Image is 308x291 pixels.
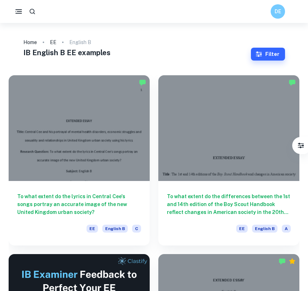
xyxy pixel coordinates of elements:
[252,225,277,233] span: English B
[274,8,282,15] h6: DE
[102,225,128,233] span: English B
[282,225,291,233] span: A
[271,4,285,19] button: DE
[167,192,291,216] h6: To what extent do the differences between the 1st and 14th edition of the Boy Scout Handbook refl...
[132,225,141,233] span: C
[236,225,248,233] span: EE
[289,79,296,86] img: Marked
[23,47,251,58] h1: IB English B EE examples
[69,38,91,46] p: English B
[158,75,299,245] a: To what extent do the differences between the 1st and 14th edition of the Boy Scout Handbook refl...
[279,258,286,265] img: Marked
[87,225,98,233] span: EE
[139,79,146,86] img: Marked
[289,258,296,265] div: Premium
[251,48,285,61] button: Filter
[9,75,150,245] a: To what extent do the lyrics in Central Cee's songs portray an accurate image of the new United K...
[50,37,56,47] a: EE
[294,138,308,153] button: Filter
[17,192,141,216] h6: To what extent do the lyrics in Central Cee's songs portray an accurate image of the new United K...
[23,37,37,47] a: Home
